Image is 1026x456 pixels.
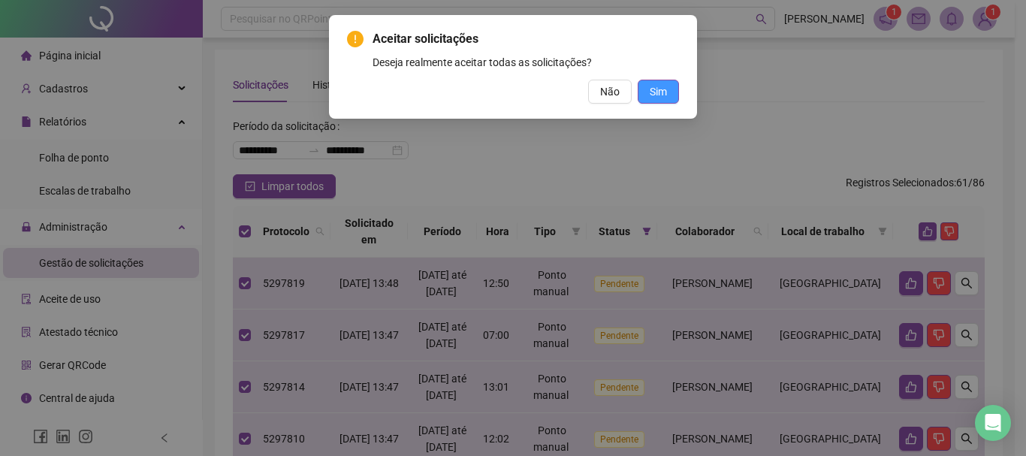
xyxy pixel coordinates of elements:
[588,80,632,104] button: Não
[347,31,364,47] span: exclamation-circle
[373,30,679,48] span: Aceitar solicitações
[975,405,1011,441] div: Open Intercom Messenger
[650,83,667,100] span: Sim
[638,80,679,104] button: Sim
[600,83,620,100] span: Não
[373,54,679,71] div: Deseja realmente aceitar todas as solicitações?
